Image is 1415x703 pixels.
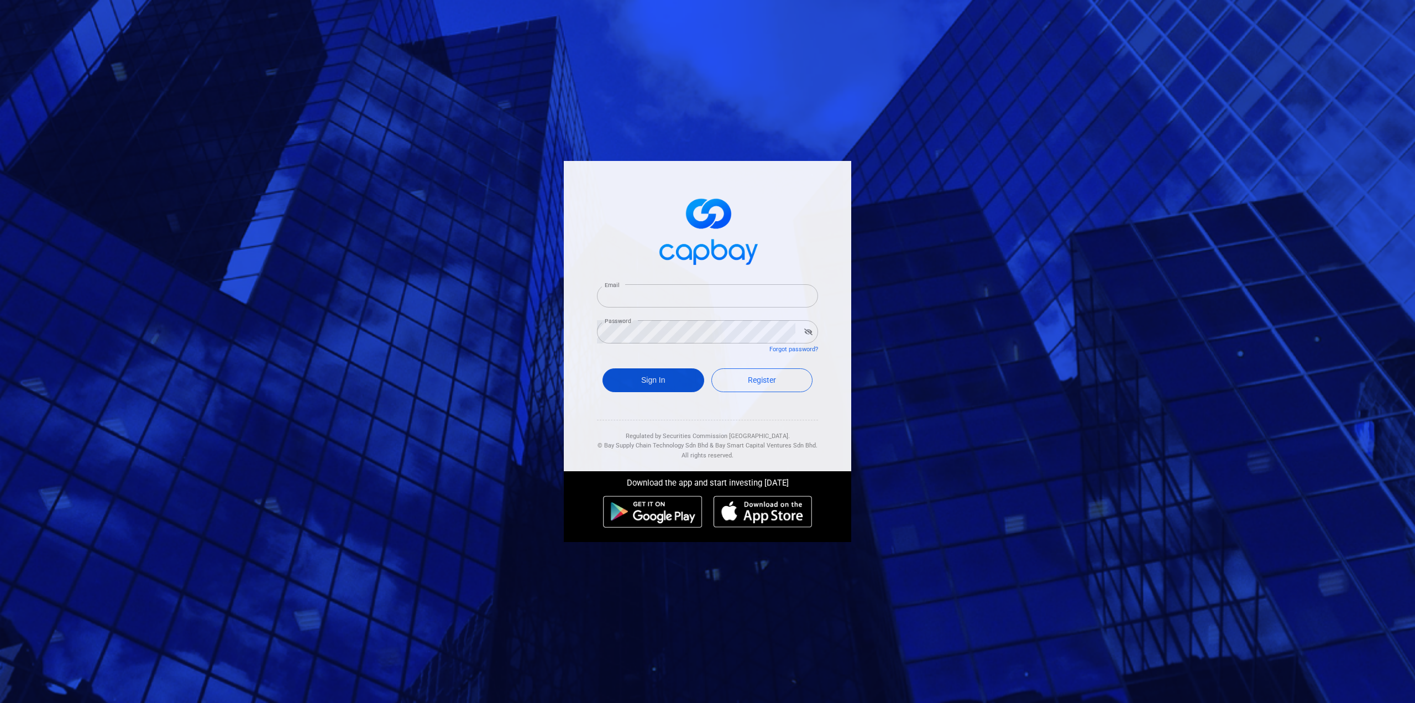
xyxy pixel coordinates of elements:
[714,496,812,528] img: ios
[605,317,631,325] label: Password
[748,376,776,384] span: Register
[603,496,703,528] img: android
[602,368,704,392] button: Sign In
[711,368,813,392] a: Register
[555,471,860,490] div: Download the app and start investing [DATE]
[652,189,763,271] img: logo
[715,442,817,449] span: Bay Smart Capital Ventures Sdn Bhd.
[597,420,818,461] div: Regulated by Securities Commission [GEOGRAPHIC_DATA]. & All rights reserved.
[769,346,818,353] a: Forgot password?
[605,281,619,289] label: Email
[598,442,708,449] span: © Bay Supply Chain Technology Sdn Bhd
